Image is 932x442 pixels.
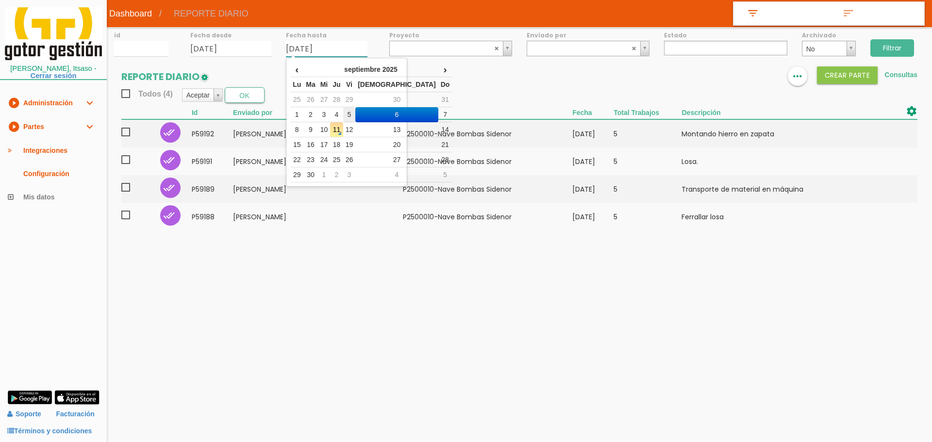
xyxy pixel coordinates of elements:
[318,122,331,137] td: 10
[121,71,209,82] h2: REPORTE DIARIO
[5,7,102,60] img: itcons-logo
[403,203,573,230] td: P2500010-Nave Bombas Sidenor
[233,105,403,119] th: Enviado por
[290,107,303,122] td: 1
[829,2,925,25] a: sort
[733,2,829,25] a: filter_list
[817,66,878,84] button: Crear PARTE
[54,390,100,405] img: app-store.png
[225,87,265,103] button: OK
[303,62,438,77] th: septiembre 2025
[614,175,682,203] td: 5
[303,167,317,182] td: 30
[841,7,856,20] i: sort
[343,92,356,107] td: 29
[290,152,303,167] td: 22
[791,66,804,86] i: more_horiz
[318,77,331,92] th: Mi
[200,73,209,82] img: edit-1.png
[233,203,403,230] td: [PERSON_NAME]
[664,31,787,39] label: Estado
[192,147,233,175] td: 59191
[438,77,452,92] th: Do
[303,92,317,107] td: 26
[572,119,614,147] td: [DATE]
[330,77,343,92] th: Ju
[745,7,761,20] i: filter_list
[614,203,682,230] td: 5
[403,147,573,175] td: P2500010-Nave Bombas Sidenor
[438,122,452,137] td: 14
[286,31,367,39] label: Fecha hasta
[290,122,303,137] td: 8
[802,31,856,39] label: Archivado
[83,91,95,115] i: expand_more
[192,119,233,147] td: 59192
[8,115,19,138] i: play_circle_filled
[303,137,317,152] td: 16
[438,62,452,77] th: ›
[906,105,917,117] i: settings
[330,167,343,182] td: 2
[290,77,303,92] th: Lu
[166,1,256,26] span: REPORTE DIARIO
[233,147,403,175] td: [PERSON_NAME]
[572,147,614,175] td: [DATE]
[163,210,175,221] i: done_all
[163,182,175,194] i: done_all
[438,107,452,122] td: 7
[355,152,438,167] td: 27
[438,152,452,167] td: 28
[403,119,573,147] td: P2500010-Nave Bombas Sidenor
[438,167,452,182] td: 5
[330,137,343,152] td: 18
[438,137,452,152] td: 21
[682,119,871,147] td: Montando hierro en zapata
[183,89,222,101] a: Aceptar
[572,175,614,203] td: [DATE]
[290,137,303,152] td: 15
[343,122,356,137] td: 12
[682,105,871,119] th: Descripción
[614,105,682,119] th: Total Trabajos
[355,167,438,182] td: 4
[343,167,356,182] td: 3
[31,72,77,80] a: Cerrar sesión
[806,41,843,57] span: No
[572,105,614,119] th: Fecha
[802,41,856,56] a: No
[318,167,331,182] td: 1
[330,107,343,122] td: 4
[343,137,356,152] td: 19
[303,107,317,122] td: 2
[355,107,438,122] td: 6
[318,137,331,152] td: 17
[163,154,175,166] i: done_all
[527,31,649,39] label: Enviado por
[389,31,512,39] label: Proyecto
[355,92,438,107] td: 30
[233,119,403,147] td: [PERSON_NAME] [PERSON_NAME]
[8,91,19,115] i: play_circle_filled
[83,115,95,138] i: expand_more
[682,147,871,175] td: Losa.
[192,175,233,203] td: 59189
[303,77,317,92] th: Ma
[682,203,871,230] td: Ferrallar losa
[192,105,233,119] th: Id
[290,62,303,77] th: ‹
[303,152,317,167] td: 23
[190,31,272,39] label: Fecha desde
[343,152,356,167] td: 26
[7,390,52,405] img: google-play.png
[318,107,331,122] td: 3
[614,147,682,175] td: 5
[614,119,682,147] td: 5
[7,410,41,418] a: Soporte
[186,89,210,101] span: Aceptar
[192,203,233,230] td: 59188
[163,127,175,138] i: done_all
[290,167,303,182] td: 29
[318,152,331,167] td: 24
[330,122,343,137] td: 11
